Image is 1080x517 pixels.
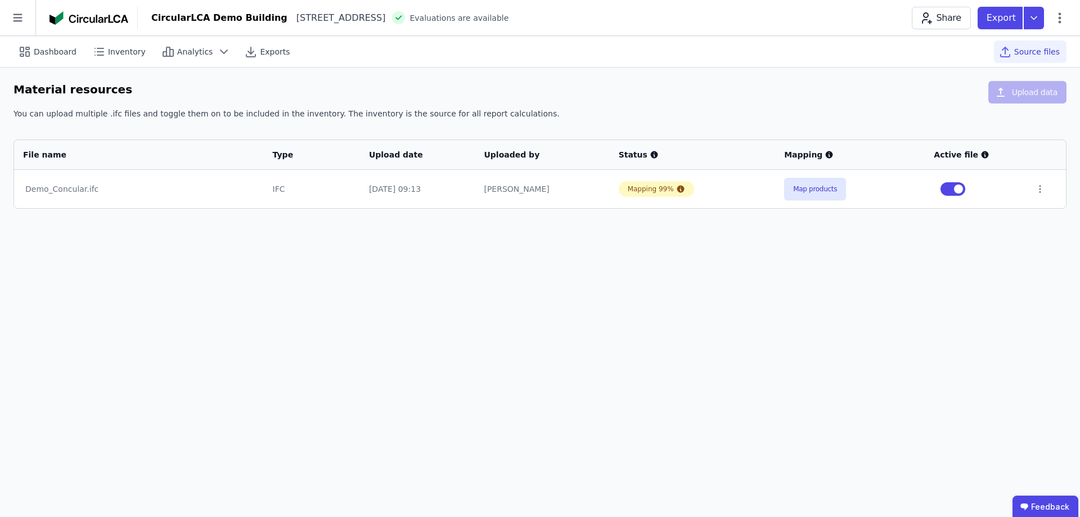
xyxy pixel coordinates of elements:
img: Concular [49,11,128,25]
span: Source files [1014,46,1060,57]
div: [PERSON_NAME] [484,183,600,195]
span: Exports [260,46,290,57]
div: You can upload multiple .ifc files and toggle them on to be included in the inventory. The invent... [13,108,1066,128]
span: Evaluations are available [409,12,508,24]
div: Active file [934,149,1017,160]
button: Map products [784,178,846,200]
span: Analytics [177,46,213,57]
div: Mapping 99% [628,185,674,194]
div: File name [23,149,240,160]
div: Mapping [784,149,916,160]
div: Type [273,149,337,160]
div: CircularLCA Demo Building [151,11,287,25]
div: Uploaded by [484,149,586,160]
div: Status [619,149,767,160]
span: Dashboard [34,46,76,57]
span: Inventory [108,46,146,57]
div: Upload date [369,149,452,160]
div: [STREET_ADDRESS] [287,11,386,25]
div: IFC [273,183,351,195]
h6: Material resources [13,81,132,99]
button: Share [912,7,970,29]
div: [DATE] 09:13 [369,183,466,195]
p: Export [987,11,1018,25]
button: Upload data [988,81,1066,104]
div: Demo_Concular.ifc [25,183,253,195]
